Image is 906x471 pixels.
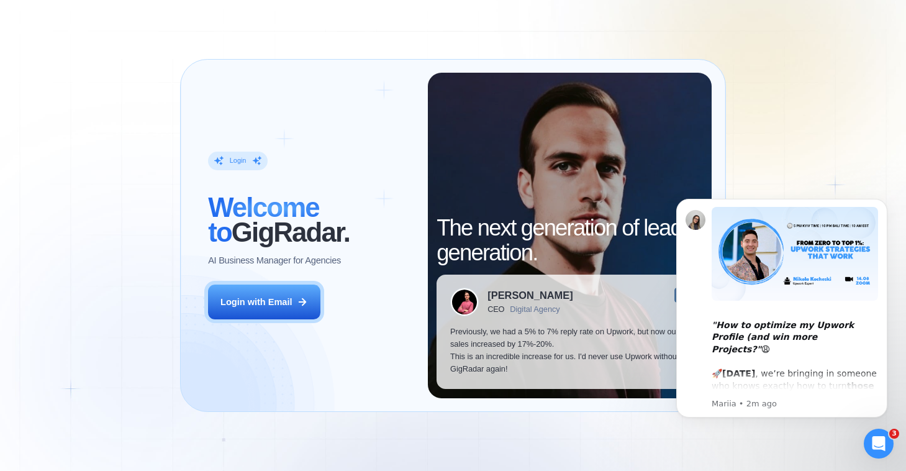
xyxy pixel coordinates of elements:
[208,195,414,245] h2: ‍ GigRadar.
[487,290,573,300] div: [PERSON_NAME]
[220,296,292,308] div: Login with Email
[208,192,319,247] span: Welcome to
[437,216,702,265] h2: The next generation of lead generation.
[510,305,559,314] div: Digital Agency
[450,326,689,375] p: Previously, we had a 5% to 7% reply rate on Upwork, but now our sales increased by 17%-20%. This ...
[208,254,341,267] p: AI Business Manager for Agencies
[658,180,906,437] iframe: Intercom notifications message
[889,429,899,439] span: 3
[864,429,894,459] iframe: Intercom live chat
[208,285,320,320] button: Login with Email
[487,305,504,314] div: CEO
[230,156,247,165] div: Login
